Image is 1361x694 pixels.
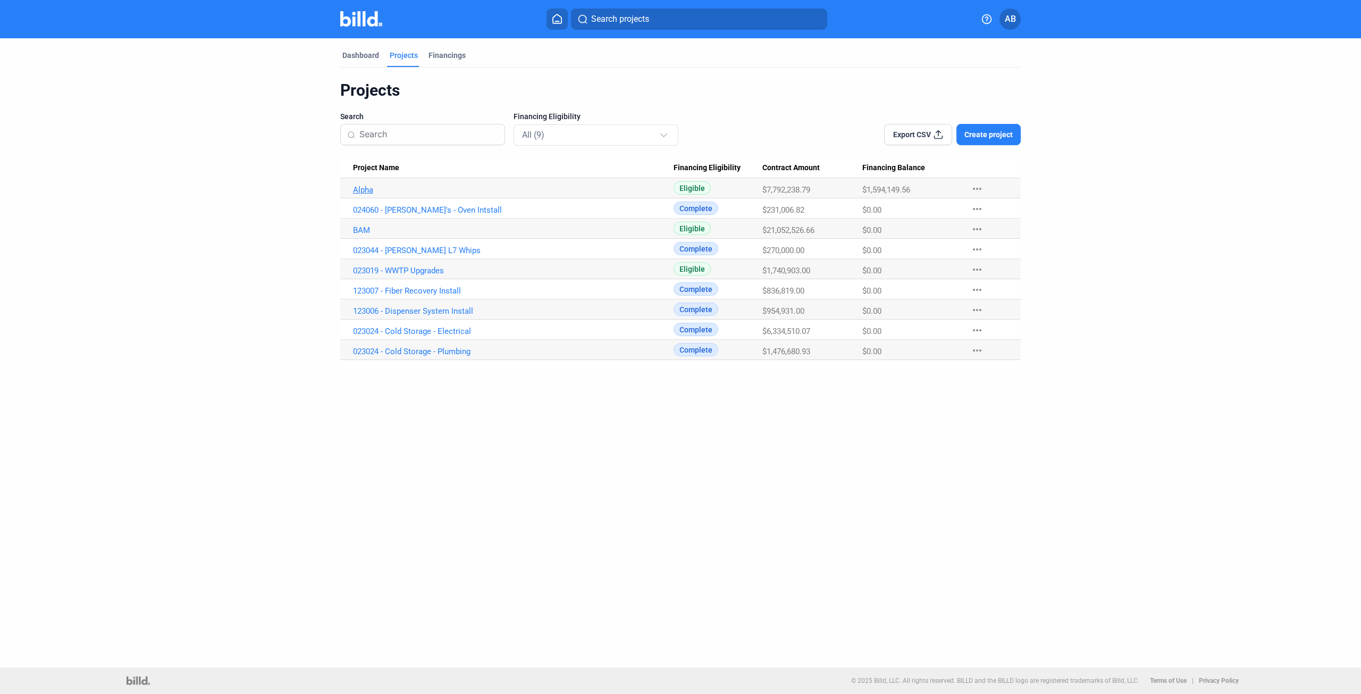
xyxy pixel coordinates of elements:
[884,124,952,145] button: Export CSV
[353,327,674,336] a: 023024 - Cold Storage - Electrical
[762,286,804,296] span: $836,819.00
[964,129,1013,140] span: Create project
[956,124,1021,145] button: Create project
[353,163,674,173] div: Project Name
[340,111,364,122] span: Search
[971,344,984,357] mat-icon: more_horiz
[971,283,984,296] mat-icon: more_horiz
[429,50,466,61] div: Financings
[971,203,984,215] mat-icon: more_horiz
[674,222,711,235] span: Eligible
[127,676,149,685] img: logo
[674,163,741,173] span: Financing Eligibility
[862,163,960,173] div: Financing Balance
[1005,13,1016,26] span: AB
[862,306,881,316] span: $0.00
[591,13,649,26] span: Search projects
[1199,677,1239,684] b: Privacy Policy
[390,50,418,61] div: Projects
[893,129,931,140] span: Export CSV
[340,11,382,27] img: Billd Company Logo
[862,205,881,215] span: $0.00
[971,243,984,256] mat-icon: more_horiz
[571,9,827,30] button: Search projects
[674,282,718,296] span: Complete
[674,343,718,356] span: Complete
[353,225,674,235] a: BAM
[851,677,1139,684] p: © 2025 Billd, LLC. All rights reserved. BILLD and the BILLD logo are registered trademarks of Bil...
[862,185,910,195] span: $1,594,149.56
[674,303,718,316] span: Complete
[762,163,862,173] div: Contract Amount
[353,306,674,316] a: 123006 - Dispenser System Install
[762,327,810,336] span: $6,334,510.07
[971,182,984,195] mat-icon: more_horiz
[674,163,763,173] div: Financing Eligibility
[674,181,711,195] span: Eligible
[862,327,881,336] span: $0.00
[353,185,674,195] a: Alpha
[353,205,674,215] a: 024060 - [PERSON_NAME]'s - Oven Intstall
[971,223,984,236] mat-icon: more_horiz
[762,246,804,255] span: $270,000.00
[971,304,984,316] mat-icon: more_horiz
[522,130,544,140] mat-select-trigger: All (9)
[971,324,984,337] mat-icon: more_horiz
[862,225,881,235] span: $0.00
[762,347,810,356] span: $1,476,680.93
[342,50,379,61] div: Dashboard
[674,262,711,275] span: Eligible
[999,9,1021,30] button: AB
[862,163,925,173] span: Financing Balance
[762,225,814,235] span: $21,052,526.66
[762,185,810,195] span: $7,792,238.79
[674,202,718,215] span: Complete
[674,323,718,336] span: Complete
[359,123,498,146] input: Search
[353,286,674,296] a: 123007 - Fiber Recovery Install
[1150,677,1187,684] b: Terms of Use
[762,266,810,275] span: $1,740,903.00
[762,163,820,173] span: Contract Amount
[353,347,674,356] a: 023024 - Cold Storage - Plumbing
[862,347,881,356] span: $0.00
[353,163,399,173] span: Project Name
[353,266,674,275] a: 023019 - WWTP Upgrades
[762,306,804,316] span: $954,931.00
[762,205,804,215] span: $231,006.82
[971,263,984,276] mat-icon: more_horiz
[514,111,581,122] span: Financing Eligibility
[1192,677,1194,684] p: |
[862,246,881,255] span: $0.00
[674,242,718,255] span: Complete
[340,80,1021,101] div: Projects
[862,266,881,275] span: $0.00
[862,286,881,296] span: $0.00
[353,246,674,255] a: 023044 - [PERSON_NAME] L7 Whips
